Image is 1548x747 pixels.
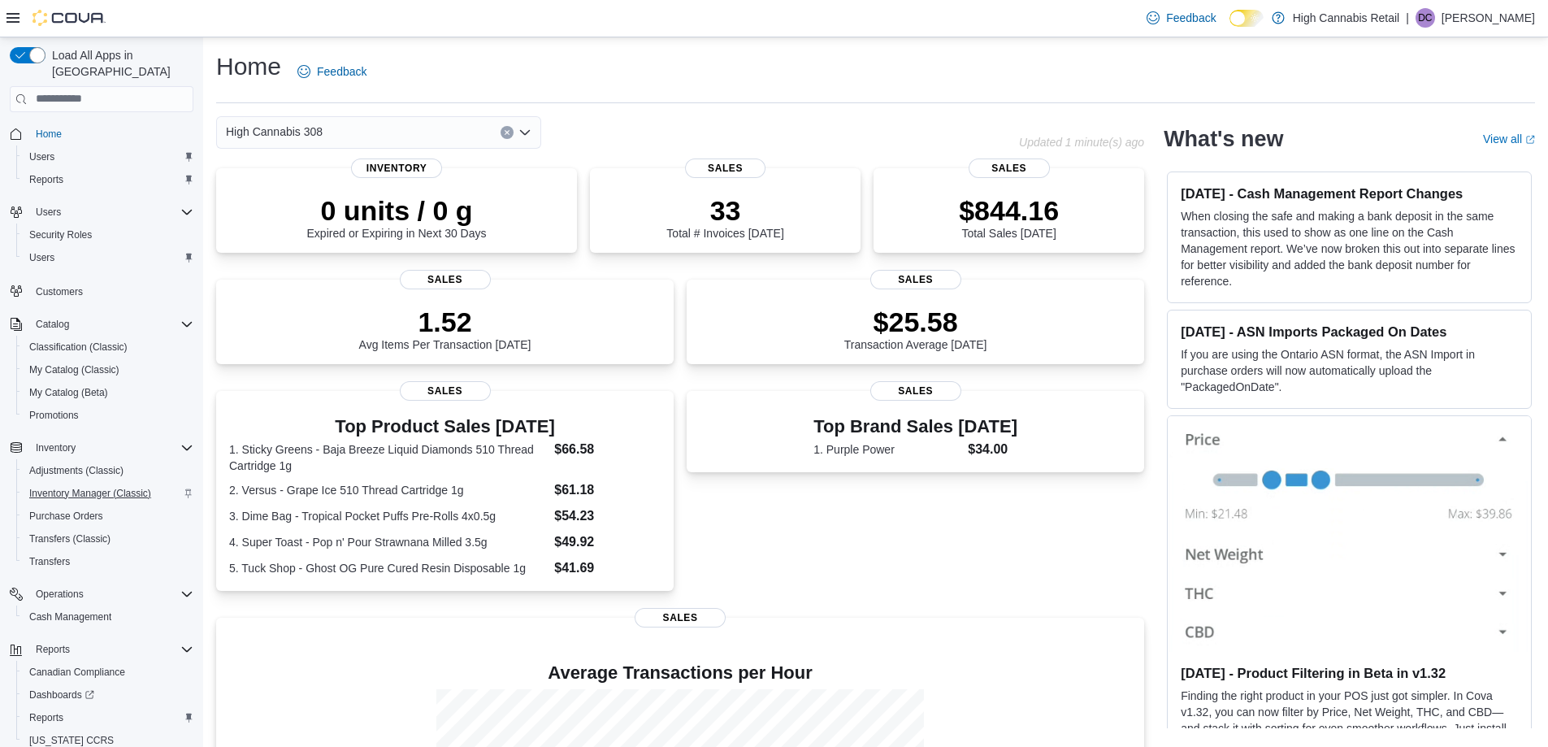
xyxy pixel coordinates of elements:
dt: 4. Super Toast - Pop n' Pour Strawnana Milled 3.5g [229,534,548,550]
span: Purchase Orders [29,510,103,523]
div: Duncan Crouse [1416,8,1435,28]
button: Operations [3,583,200,606]
span: Customers [36,285,83,298]
p: When closing the safe and making a bank deposit in the same transaction, this used to show as one... [1181,208,1518,289]
dt: 1. Sticky Greens - Baja Breeze Liquid Diamonds 510 Thread Cartridge 1g [229,441,548,474]
a: Users [23,147,61,167]
h4: Average Transactions per Hour [229,663,1131,683]
span: Inventory Manager (Classic) [29,487,151,500]
a: Dashboards [23,685,101,705]
span: Reports [29,711,63,724]
button: Purchase Orders [16,505,200,528]
p: If you are using the Ontario ASN format, the ASN Import in purchase orders will now automatically... [1181,346,1518,395]
a: Feedback [1140,2,1222,34]
span: Purchase Orders [23,506,193,526]
div: Transaction Average [DATE] [844,306,987,351]
span: My Catalog (Beta) [29,386,108,399]
a: My Catalog (Beta) [23,383,115,402]
a: View allExternal link [1483,132,1535,145]
span: Home [29,124,193,144]
span: Adjustments (Classic) [29,464,124,477]
span: Sales [400,381,491,401]
p: $844.16 [959,194,1059,227]
div: Total Sales [DATE] [959,194,1059,240]
button: My Catalog (Beta) [16,381,200,404]
svg: External link [1525,135,1535,145]
dd: $49.92 [554,532,661,552]
button: Clear input [501,126,514,139]
p: $25.58 [844,306,987,338]
a: Customers [29,282,89,302]
span: Canadian Compliance [23,662,193,682]
span: Cash Management [29,610,111,623]
button: Reports [29,640,76,659]
a: Reports [23,170,70,189]
input: Dark Mode [1229,10,1264,27]
h3: [DATE] - Product Filtering in Beta in v1.32 [1181,665,1518,681]
a: Feedback [291,55,373,88]
h3: [DATE] - Cash Management Report Changes [1181,185,1518,202]
dd: $54.23 [554,506,661,526]
span: My Catalog (Classic) [29,363,119,376]
span: Dashboards [29,688,94,701]
span: [US_STATE] CCRS [29,734,114,747]
span: Security Roles [23,225,193,245]
h3: Top Brand Sales [DATE] [813,417,1017,436]
span: Reports [29,640,193,659]
button: Operations [29,584,90,604]
span: Feedback [317,63,366,80]
span: Canadian Compliance [29,666,125,679]
a: Reports [23,708,70,727]
span: Classification (Classic) [29,341,128,354]
span: Promotions [23,406,193,425]
a: Adjustments (Classic) [23,461,130,480]
span: Inventory Manager (Classic) [23,484,193,503]
button: Users [3,201,200,224]
span: Reports [23,708,193,727]
dt: 1. Purple Power [813,441,961,458]
img: Cova [33,10,106,26]
span: Reports [23,170,193,189]
span: Dashboards [23,685,193,705]
p: 0 units / 0 g [307,194,487,227]
span: Operations [36,588,84,601]
h1: Home [216,50,281,83]
button: Inventory [29,438,82,458]
dd: $66.58 [554,440,661,459]
dd: $61.18 [554,480,661,500]
button: Cash Management [16,606,200,628]
span: My Catalog (Classic) [23,360,193,380]
span: Promotions [29,409,79,422]
a: Purchase Orders [23,506,110,526]
span: Users [29,202,193,222]
a: Home [29,124,68,144]
span: My Catalog (Beta) [23,383,193,402]
dt: 3. Dime Bag - Tropical Pocket Puffs Pre-Rolls 4x0.5g [229,508,548,524]
span: Inventory [29,438,193,458]
a: Transfers [23,552,76,571]
a: Inventory Manager (Classic) [23,484,158,503]
div: Expired or Expiring in Next 30 Days [307,194,487,240]
dd: $34.00 [968,440,1017,459]
span: Reports [36,643,70,656]
span: Sales [969,159,1050,178]
span: Users [36,206,61,219]
button: Promotions [16,404,200,427]
dd: $41.69 [554,558,661,578]
button: Adjustments (Classic) [16,459,200,482]
button: Reports [16,706,200,729]
span: Catalog [29,315,193,334]
button: Canadian Compliance [16,661,200,684]
button: Customers [3,279,200,302]
button: Transfers [16,550,200,573]
a: Cash Management [23,607,118,627]
button: Security Roles [16,224,200,246]
span: DC [1418,8,1432,28]
a: Dashboards [16,684,200,706]
div: Avg Items Per Transaction [DATE] [359,306,531,351]
span: Sales [870,381,961,401]
span: Users [29,150,54,163]
span: Load All Apps in [GEOGRAPHIC_DATA] [46,47,193,80]
span: Home [36,128,62,141]
span: Users [23,147,193,167]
